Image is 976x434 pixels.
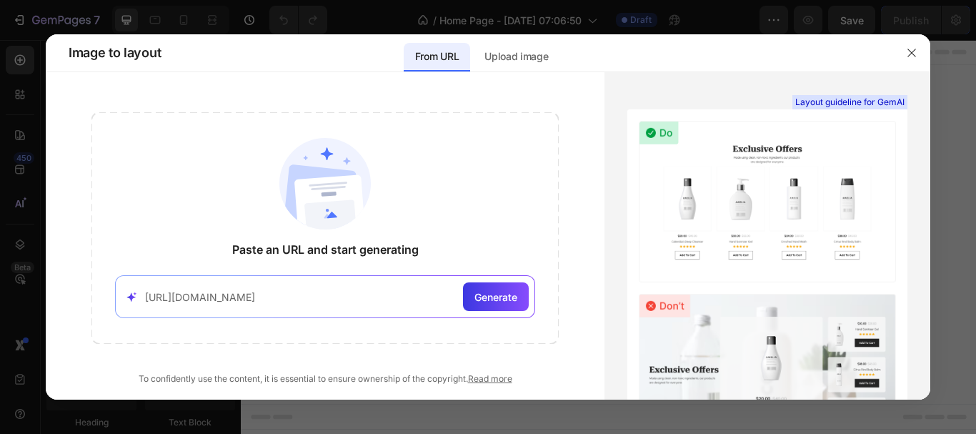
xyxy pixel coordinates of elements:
[468,373,512,384] a: Read more
[484,48,548,65] p: Upload image
[342,234,515,251] div: Start with Sections from sidebar
[232,241,419,258] span: Paste an URL and start generating
[415,48,459,65] p: From URL
[145,290,458,305] input: Paste your link here
[432,262,532,291] button: Add elements
[333,342,525,354] div: Start with Generating from URL or image
[474,290,517,305] span: Generate
[325,262,423,291] button: Add sections
[69,44,161,61] span: Image to layout
[91,373,559,385] div: To confidently use the content, it is essential to ensure ownership of the copyright.
[795,96,905,109] span: Layout guideline for GemAI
